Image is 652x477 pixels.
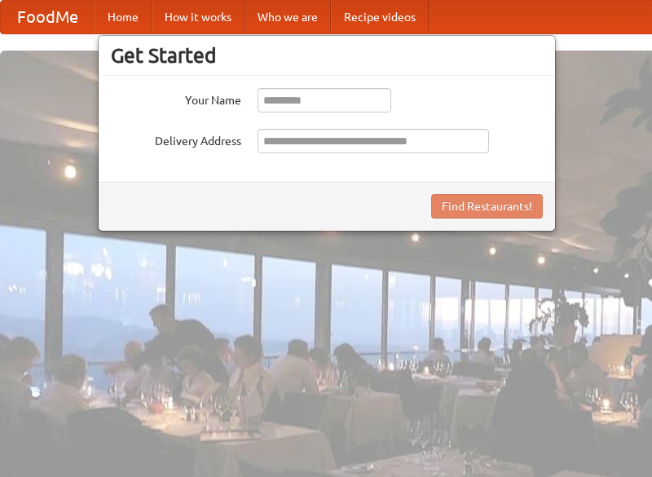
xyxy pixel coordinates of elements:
a: FoodMe [1,1,95,33]
a: Who we are [244,1,331,33]
button: Find Restaurants! [431,194,543,219]
h3: Get Started [111,43,543,68]
a: Home [95,1,152,33]
a: Recipe videos [331,1,429,33]
label: Your Name [111,88,241,108]
label: Delivery Address [111,129,241,149]
a: How it works [152,1,244,33]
